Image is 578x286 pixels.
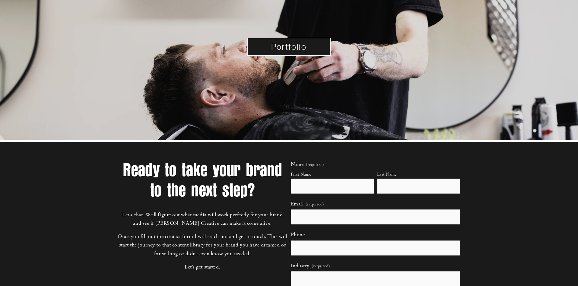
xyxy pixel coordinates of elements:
h2: Ready to take your brand to the next step? [118,160,287,201]
span: (required) [306,201,324,208]
span: (required) [312,263,330,270]
p: Once you fill out the contact form I will reach out and get in touch. This will start the journey... [118,232,287,258]
a: Portfolio [247,38,331,56]
p: Let’s chat. We’ll figure out what media will work perfectly for your brand and see if [PERSON_NAM... [118,211,287,227]
p: Let’s get started. [118,263,287,271]
span: Name [291,160,304,169]
span: Industry [291,262,310,270]
div: First Name [291,171,374,179]
div: Last Name [377,171,460,179]
span: (required) [306,163,324,167]
span: Email [291,200,304,208]
span: Phone [291,230,305,239]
